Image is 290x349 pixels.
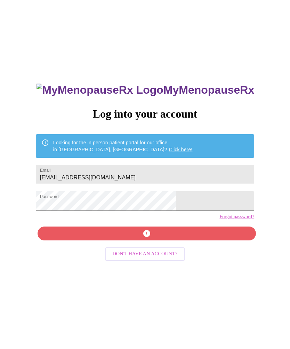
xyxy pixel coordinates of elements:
button: Don't have an account? [105,247,185,261]
h3: MyMenopauseRx [37,84,254,96]
img: MyMenopauseRx Logo [37,84,163,96]
a: Don't have an account? [103,250,187,256]
div: Looking for the in person patient portal for our office in [GEOGRAPHIC_DATA], [GEOGRAPHIC_DATA]? [53,136,193,156]
h3: Log into your account [36,108,254,120]
a: Forgot password? [219,214,254,220]
a: Click here! [169,147,193,152]
span: Don't have an account? [113,250,178,258]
